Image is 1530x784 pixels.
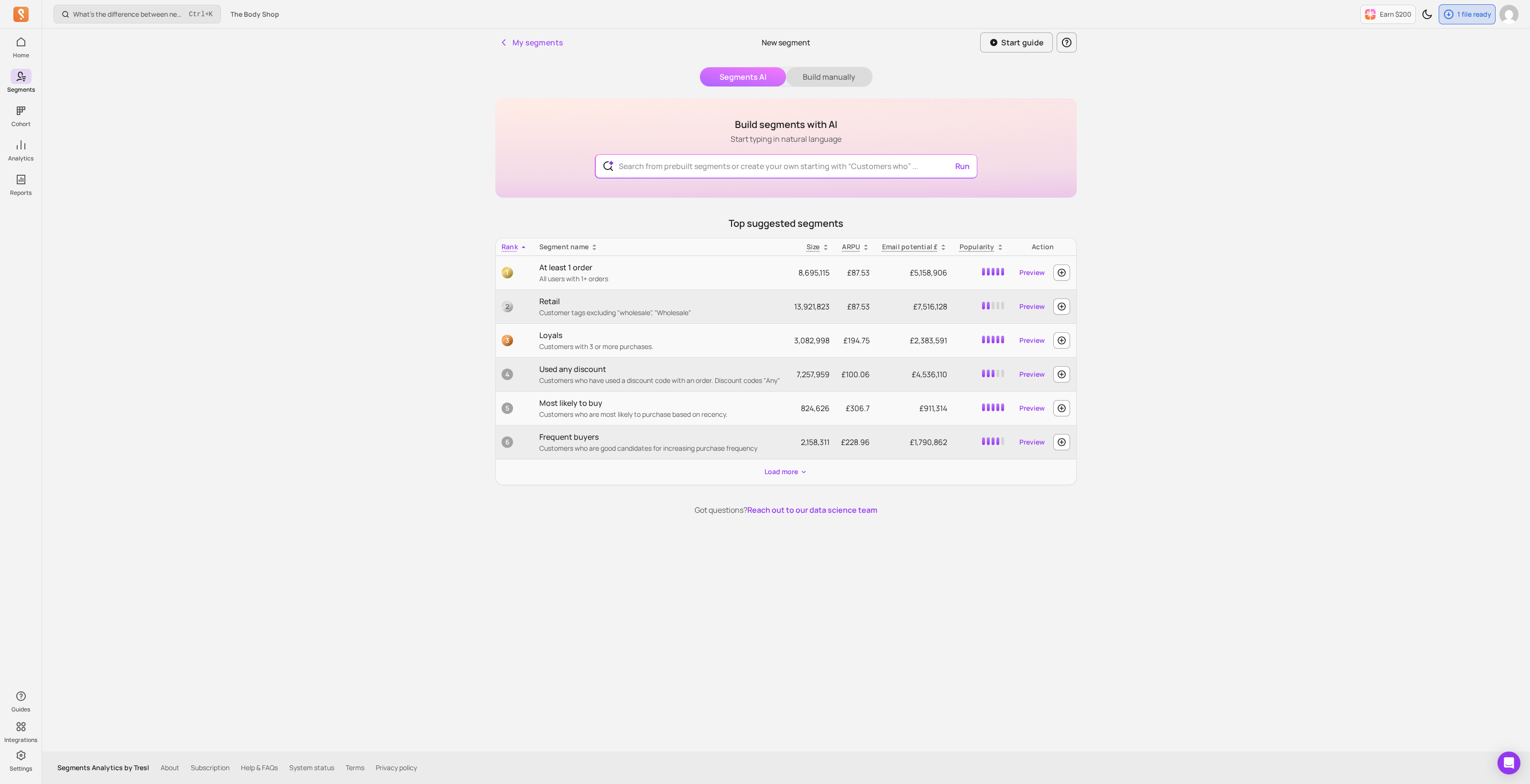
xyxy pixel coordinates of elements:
[225,6,285,23] button: The Body Shop
[841,437,870,447] span: £228.96
[8,155,33,162] p: Analytics
[1016,400,1049,417] a: Preview
[502,403,513,414] span: 5
[502,301,513,312] span: 2
[1016,434,1049,451] a: Preview
[161,763,179,773] a: About
[189,9,213,19] span: +
[731,133,841,145] p: Start typing in natural language
[786,67,872,86] button: Build manually
[539,329,782,341] p: Loyals
[882,242,938,252] p: Email potential £
[731,118,841,131] h1: Build segments with AI
[289,763,334,773] a: System status
[230,10,279,19] span: The Body Shop
[847,267,870,278] span: £87.53
[502,335,513,346] span: 3
[11,706,30,713] p: Guides
[7,86,35,94] p: Segments
[1380,10,1411,19] p: Earn $200
[1016,332,1049,349] a: Preview
[794,335,830,346] span: 3,082,998
[54,5,221,23] button: What’s the difference between new signups and new customers?Ctrl+K
[1016,264,1049,281] a: Preview
[951,157,973,176] button: Run
[539,431,782,443] p: Frequent buyers
[960,242,994,252] p: Popularity
[495,217,1077,230] p: Top suggested segments
[10,189,32,197] p: Reports
[798,267,830,278] span: 8,695,115
[801,403,830,413] span: 824,626
[846,403,870,413] span: £306.7
[502,369,513,380] span: 4
[910,335,947,346] span: £2,383,591
[502,242,518,251] span: Rank
[241,763,278,773] a: Help & FAQs
[847,301,870,312] span: £87.53
[346,763,364,773] a: Terms
[539,363,782,375] p: Used any discount
[797,369,830,380] span: 7,257,959
[495,33,567,52] button: My segments
[611,155,962,178] input: Search from prebuilt segments or create your own starting with “Customers who” ...
[376,763,417,773] a: Privacy policy
[10,765,32,773] p: Settings
[1439,4,1496,24] button: 1 file ready
[13,52,29,59] p: Home
[761,463,811,481] button: Load more
[539,262,782,273] p: At least 1 order
[539,397,782,409] p: Most likely to buy
[913,301,947,312] span: £7,516,128
[191,763,229,773] a: Subscription
[910,437,947,447] span: £1,790,862
[539,296,782,307] p: Retail
[843,335,870,346] span: £194.75
[539,242,782,252] div: Segment name
[495,504,1077,516] p: Got questions?
[794,301,830,312] span: 13,921,823
[11,120,31,128] p: Cohort
[539,342,782,351] p: Customers with 3 or more purchases.
[910,267,947,278] span: £5,158,906
[1360,5,1416,24] button: Earn $200
[4,736,37,744] p: Integrations
[842,242,860,252] p: ARPU
[807,242,820,251] span: Size
[841,369,870,380] span: £100.06
[801,437,830,447] span: 2,158,311
[539,444,782,453] p: Customers who are good candidates for increasing purchase frequency
[700,67,786,86] button: Segments AI
[73,10,185,19] p: What’s the difference between new signups and new customers?
[762,37,810,48] p: New segment
[919,403,947,413] span: £911,314
[747,504,877,516] button: Reach out to our data science team
[1016,242,1071,252] div: Action
[1016,366,1049,383] a: Preview
[539,410,782,419] p: Customers who are most likely to purchase based on recency.
[1457,10,1491,19] p: 1 file ready
[1016,298,1049,315] a: Preview
[209,11,213,18] kbd: K
[912,369,947,380] span: £4,536,110
[1001,37,1044,48] p: Start guide
[1499,5,1519,24] img: avatar
[57,763,149,773] p: Segments Analytics by Tresl
[539,308,782,318] p: Customer tags excluding "wholesale", "Wholesale"
[539,376,782,385] p: Customers who have used a discount code with an order. Discount codes "Any"
[1497,752,1520,774] div: Open Intercom Messenger
[1418,5,1437,24] button: Toggle dark mode
[11,687,32,715] button: Guides
[502,436,513,448] span: 6
[189,10,205,19] kbd: Ctrl
[502,267,513,278] span: 1
[539,274,782,284] p: All users with 1+ orders
[980,32,1053,53] button: Start guide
